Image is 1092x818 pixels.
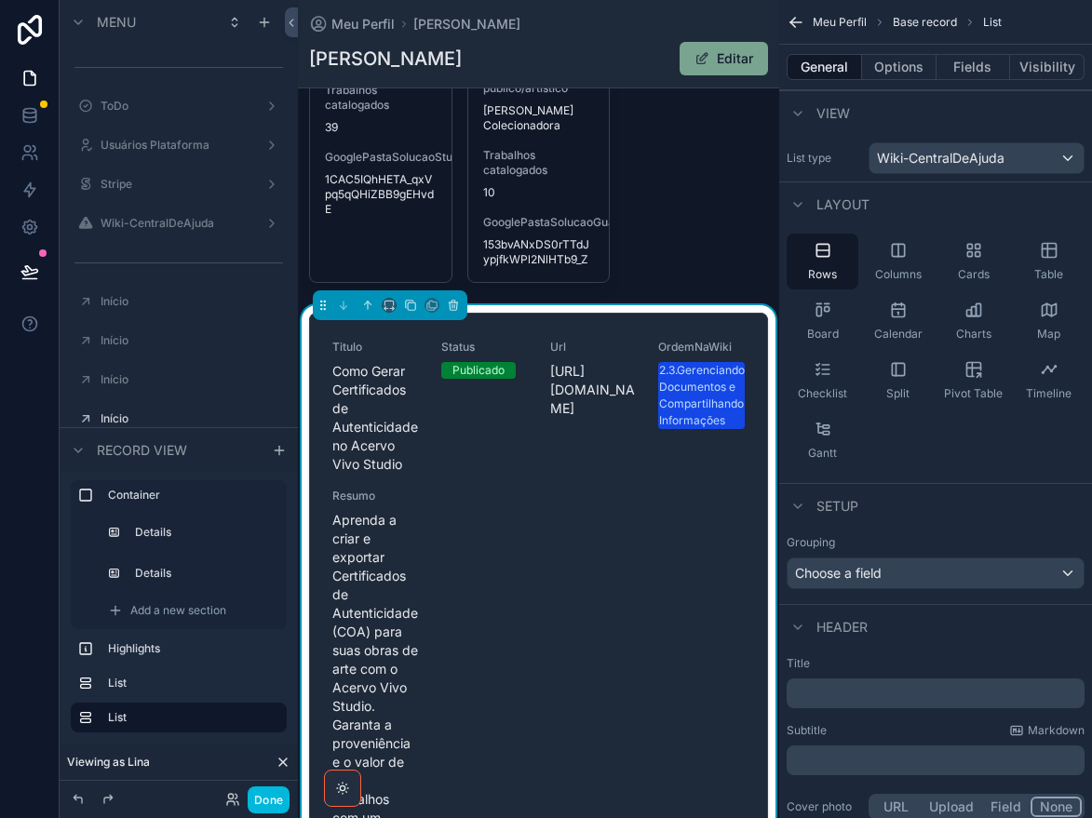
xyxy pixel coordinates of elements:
[862,54,937,80] button: Options
[787,412,858,468] button: Gantt
[808,267,837,282] span: Rows
[101,216,249,231] label: Wiki-CentralDeAjuda
[332,340,419,355] span: Titulo
[331,15,395,34] span: Meu Perfil
[659,362,745,429] div: 2.3.Gerenciando Documentos e Compartilhando Informações
[135,566,268,581] label: Details
[101,333,276,348] label: Início
[101,372,276,387] label: Início
[97,441,187,460] span: Record view
[893,15,957,30] span: Base record
[97,13,136,32] span: Menu
[869,142,1085,174] button: Wiki-CentralDeAjuda
[1028,723,1085,738] span: Markdown
[67,755,150,770] span: Viewing as Lina
[1013,293,1085,349] button: Map
[795,565,882,581] span: Choose a field
[787,353,858,409] button: Checklist
[798,386,847,401] span: Checklist
[135,525,268,540] label: Details
[787,656,1085,671] label: Title
[808,446,837,461] span: Gantt
[309,46,462,72] h1: [PERSON_NAME]
[862,293,934,349] button: Calendar
[862,353,934,409] button: Split
[101,138,249,153] label: Usuários Plataforma
[862,234,934,289] button: Columns
[787,745,1085,775] div: scrollable content
[130,603,226,618] span: Add a new section
[956,327,991,342] span: Charts
[937,54,1011,80] button: Fields
[441,340,528,355] span: Status
[875,267,922,282] span: Columns
[787,723,827,738] label: Subtitle
[787,293,858,349] button: Board
[813,15,867,30] span: Meu Perfil
[816,104,850,123] span: View
[787,535,835,550] label: Grouping
[60,472,298,751] div: scrollable content
[108,641,272,656] label: Highlights
[1013,234,1085,289] button: Table
[874,327,923,342] span: Calendar
[807,327,839,342] span: Board
[101,177,249,192] label: Stripe
[816,497,858,516] span: Setup
[332,489,419,503] span: Resumo
[958,267,990,282] span: Cards
[816,618,868,637] span: Header
[886,386,910,401] span: Split
[680,42,768,75] button: Editar
[1009,723,1085,738] a: Markdown
[309,15,395,34] a: Meu Perfil
[550,362,637,418] span: [URL][DOMAIN_NAME]
[937,353,1009,409] button: Pivot Table
[937,234,1009,289] button: Cards
[108,710,272,725] label: List
[1034,267,1063,282] span: Table
[452,362,505,379] div: Publicado
[787,54,862,80] button: General
[983,15,1002,30] span: List
[1026,386,1072,401] span: Timeline
[332,362,419,474] span: Como Gerar Certificados de Autenticidade no Acervo Vivo Studio
[1037,327,1060,342] span: Map
[108,488,272,503] label: Container
[816,195,870,214] span: Layout
[101,411,276,426] label: Início
[108,676,272,691] label: List
[413,15,520,34] a: [PERSON_NAME]
[877,149,1004,168] span: Wiki-CentralDeAjuda
[787,678,1085,708] div: scrollable content
[1013,353,1085,409] button: Timeline
[787,557,1085,589] button: Choose a field
[787,151,861,166] label: List type
[248,786,290,813] button: Done
[1010,54,1085,80] button: Visibility
[937,293,1009,349] button: Charts
[658,340,745,355] span: OrdemNaWiki
[550,340,637,355] span: Url
[101,99,249,114] label: ToDo
[787,234,858,289] button: Rows
[944,386,1003,401] span: Pivot Table
[101,294,276,309] label: Início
